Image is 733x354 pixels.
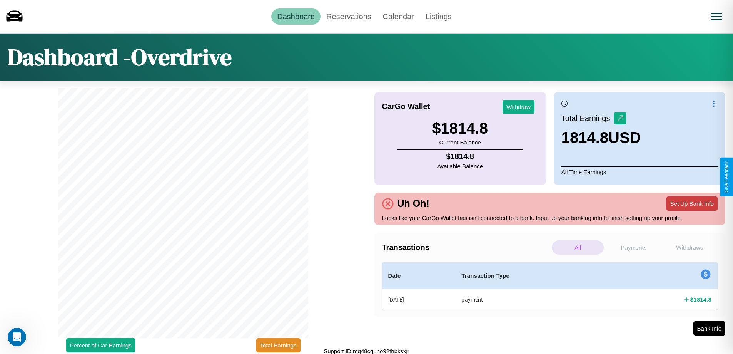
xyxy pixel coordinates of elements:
a: Listings [420,8,457,25]
h4: Date [388,271,449,280]
iframe: Intercom live chat [8,328,26,346]
p: Available Balance [437,161,483,171]
p: Withdraws [664,240,716,255]
button: Total Earnings [256,338,301,352]
h4: CarGo Wallet [382,102,430,111]
h1: Dashboard - Overdrive [8,41,232,73]
th: [DATE] [382,289,456,310]
p: All Time Earnings [561,166,718,177]
th: payment [455,289,611,310]
table: simple table [382,262,718,310]
a: Calendar [377,8,420,25]
a: Reservations [321,8,377,25]
h4: Transactions [382,243,550,252]
h4: $ 1814.8 [437,152,483,161]
p: Looks like your CarGo Wallet has isn't connected to a bank. Input up your banking info to finish ... [382,213,718,223]
h4: $ 1814.8 [690,295,711,304]
p: All [552,240,604,255]
button: Bank Info [693,321,725,336]
button: Open menu [706,6,727,27]
h4: Transaction Type [461,271,605,280]
h3: 1814.8 USD [561,129,641,146]
button: Withdraw [503,100,534,114]
button: Percent of Car Earnings [66,338,135,352]
p: Current Balance [432,137,488,148]
a: Dashboard [271,8,321,25]
p: Total Earnings [561,111,614,125]
p: Payments [608,240,660,255]
div: Give Feedback [724,161,729,193]
button: Set Up Bank Info [666,196,718,211]
h3: $ 1814.8 [432,120,488,137]
h4: Uh Oh! [394,198,433,209]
